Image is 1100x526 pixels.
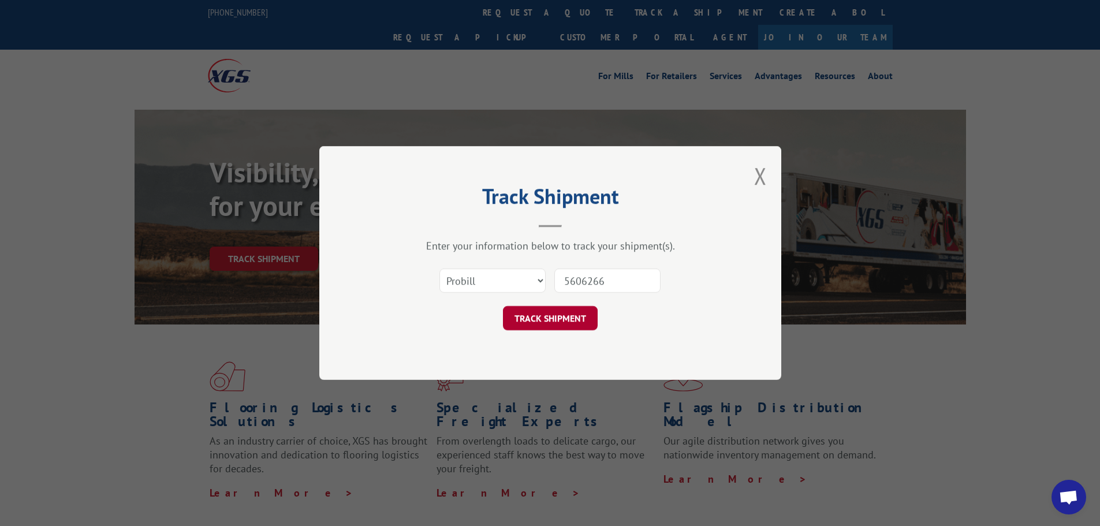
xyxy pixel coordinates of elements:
div: Open chat [1051,480,1086,514]
h2: Track Shipment [377,188,724,210]
input: Number(s) [554,268,661,293]
button: Close modal [754,161,767,191]
button: TRACK SHIPMENT [503,306,598,330]
div: Enter your information below to track your shipment(s). [377,239,724,252]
